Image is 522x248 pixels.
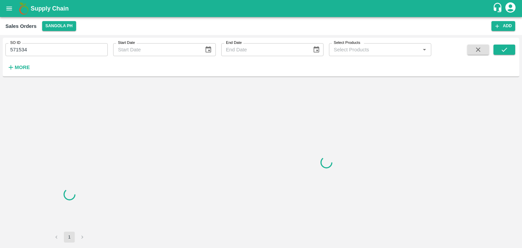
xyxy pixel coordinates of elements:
label: Start Date [118,40,135,46]
div: account of current user [504,1,517,16]
button: Choose date [310,43,323,56]
input: Enter SO ID [5,43,108,56]
label: SO ID [10,40,20,46]
button: Add [491,21,515,31]
button: Choose date [202,43,215,56]
input: Select Products [331,45,418,54]
button: open drawer [1,1,17,16]
button: More [5,62,32,73]
img: logo [17,2,31,15]
label: Select Products [334,40,360,46]
div: customer-support [492,2,504,15]
a: Supply Chain [31,4,492,13]
strong: More [15,65,30,70]
b: Supply Chain [31,5,69,12]
nav: pagination navigation [50,232,89,243]
div: Sales Orders [5,22,37,31]
input: Start Date [113,43,199,56]
label: End Date [226,40,242,46]
input: End Date [221,43,307,56]
button: page 1 [64,232,75,243]
button: Open [420,45,429,54]
button: Select DC [42,21,76,31]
